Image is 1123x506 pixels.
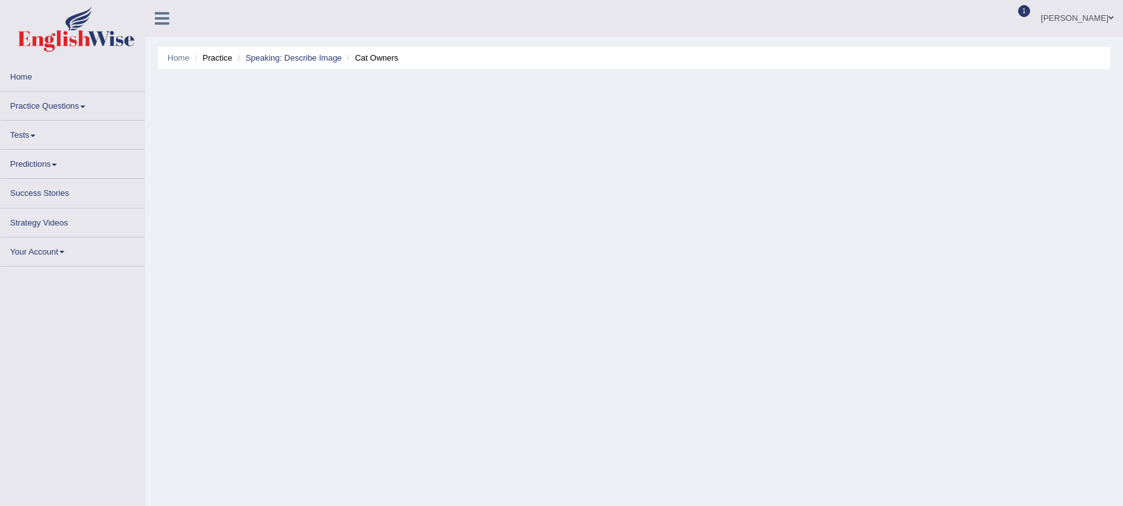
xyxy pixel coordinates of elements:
a: Strategy Videos [1,208,145,233]
a: Tests [1,121,145,145]
a: Success Stories [1,179,145,203]
span: 1 [1018,5,1031,17]
li: Cat Owners [344,52,398,64]
a: Home [167,53,190,63]
a: Predictions [1,150,145,174]
a: Your Account [1,238,145,262]
li: Practice [191,52,232,64]
a: Home [1,63,145,87]
a: Practice Questions [1,92,145,116]
a: Speaking: Describe Image [245,53,341,63]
